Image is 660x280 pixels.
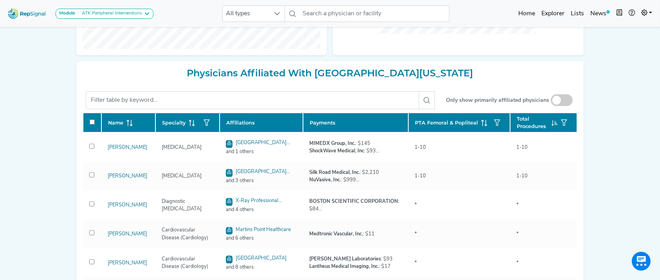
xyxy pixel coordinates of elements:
[162,119,186,126] span: Specialty
[221,235,301,242] span: and 6 others
[309,198,402,213] div: : $84
[309,141,355,146] strong: MIMEDX Group, Inc.
[538,6,568,22] a: Explorer
[59,11,75,16] strong: Module
[309,169,402,176] div: : $2,210
[613,6,626,22] button: Intel Book
[108,202,147,208] a: [PERSON_NAME]
[517,115,548,130] span: Total Procedures
[410,144,431,151] div: 1-10
[309,257,381,262] strong: [PERSON_NAME] Laboratories
[157,255,218,270] div: Cardiovascular Disease (Cardiology)
[223,6,270,22] span: All types
[226,119,255,126] span: Affiliations
[309,176,402,184] div: : $999
[309,177,341,182] strong: NuVasive, Inc.
[236,227,291,232] a: Martins Point Healthcare
[587,6,613,22] a: News
[309,170,360,175] strong: Silk Road Medical, Inc.
[300,5,449,22] input: Search a physician or facility
[157,198,218,213] div: Diagnostic [MEDICAL_DATA]
[309,231,363,237] strong: Medtronic Vascular, Inc.
[226,169,290,183] a: [GEOGRAPHIC_DATA][US_STATE]
[226,140,290,154] a: [GEOGRAPHIC_DATA][US_STATE]
[83,68,577,79] h2: Physicians Affiliated With [GEOGRAPHIC_DATA][US_STATE]
[512,144,532,151] div: 1-10
[108,173,147,179] a: [PERSON_NAME]
[221,148,301,155] span: and 1 others
[309,147,402,155] div: : $93
[86,91,419,109] input: Filter table by keyword...
[309,230,375,238] div: : $11
[309,264,379,269] strong: Lantheus Medical Imaging, Inc.
[108,145,147,150] a: [PERSON_NAME]
[410,172,431,180] div: 1-10
[157,172,206,180] div: [MEDICAL_DATA]
[79,11,142,17] div: ATK Peripheral Interventions
[221,264,301,271] span: and 8 others
[309,199,398,204] strong: BOSTON SCIENTIFIC CORPORATION
[309,255,393,263] div: : $93
[221,206,301,213] span: and 4 others
[236,256,287,261] a: [GEOGRAPHIC_DATA]
[309,263,393,270] div: : $17
[56,9,153,19] button: ModuleATK Peripheral Interventions
[221,177,301,184] span: and 3 others
[310,119,335,126] span: Payments
[157,144,206,151] div: [MEDICAL_DATA]
[446,96,549,105] small: Only show primarily affiliated physicians
[512,172,532,180] div: 1-10
[226,198,282,212] a: X-Ray Professional Association
[108,260,147,266] a: [PERSON_NAME]
[415,119,478,126] span: PTA Femoral & Popliteal
[309,148,364,154] strong: ShockWave Medical, Inc
[568,6,587,22] a: Lists
[108,119,123,126] span: Name
[309,140,402,147] div: : $145
[157,226,218,241] div: Cardiovascular Disease (Cardiology)
[515,6,538,22] a: Home
[108,231,147,237] a: [PERSON_NAME]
